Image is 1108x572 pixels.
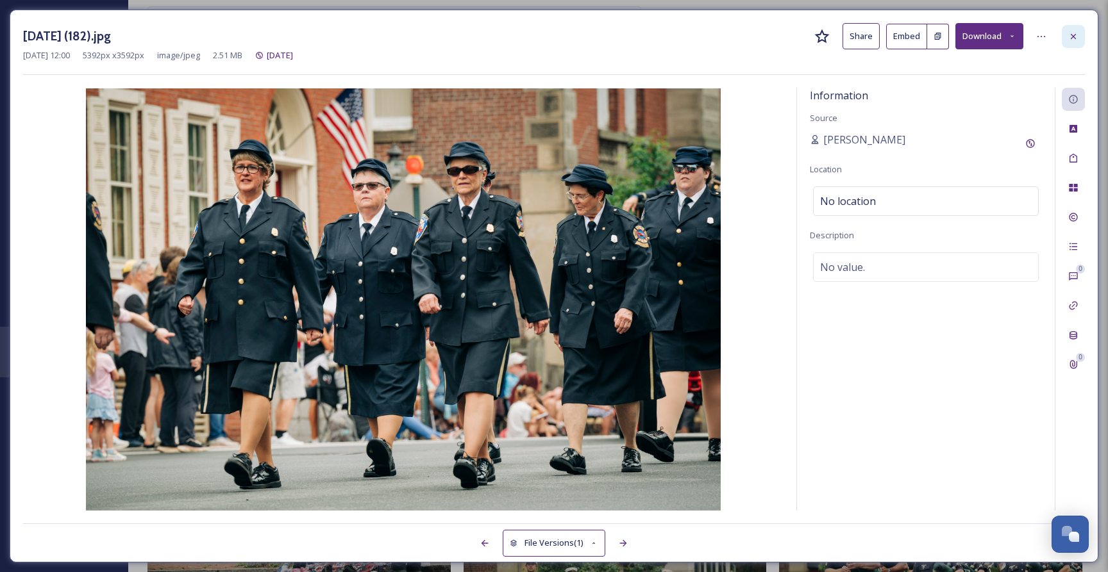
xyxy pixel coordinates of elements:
[1076,353,1085,362] div: 0
[810,88,868,102] span: Information
[157,49,200,61] span: image/jpeg
[83,49,144,61] span: 5392 px x 3592 px
[23,49,70,61] span: [DATE] 12:00
[23,88,784,511] img: Separation%20Day%202025%20(182).jpg
[820,259,865,275] span: No value.
[810,163,842,175] span: Location
[810,229,854,241] span: Description
[955,23,1023,49] button: Download
[843,23,880,49] button: Share
[886,24,927,49] button: Embed
[1076,265,1085,274] div: 0
[267,49,293,61] span: [DATE]
[820,193,876,209] span: No location
[1052,516,1089,553] button: Open Chat
[823,132,905,147] span: [PERSON_NAME]
[213,49,242,61] span: 2.51 MB
[503,530,605,556] button: File Versions(1)
[23,27,111,45] h3: [DATE] (182).jpg
[810,112,837,124] span: Source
